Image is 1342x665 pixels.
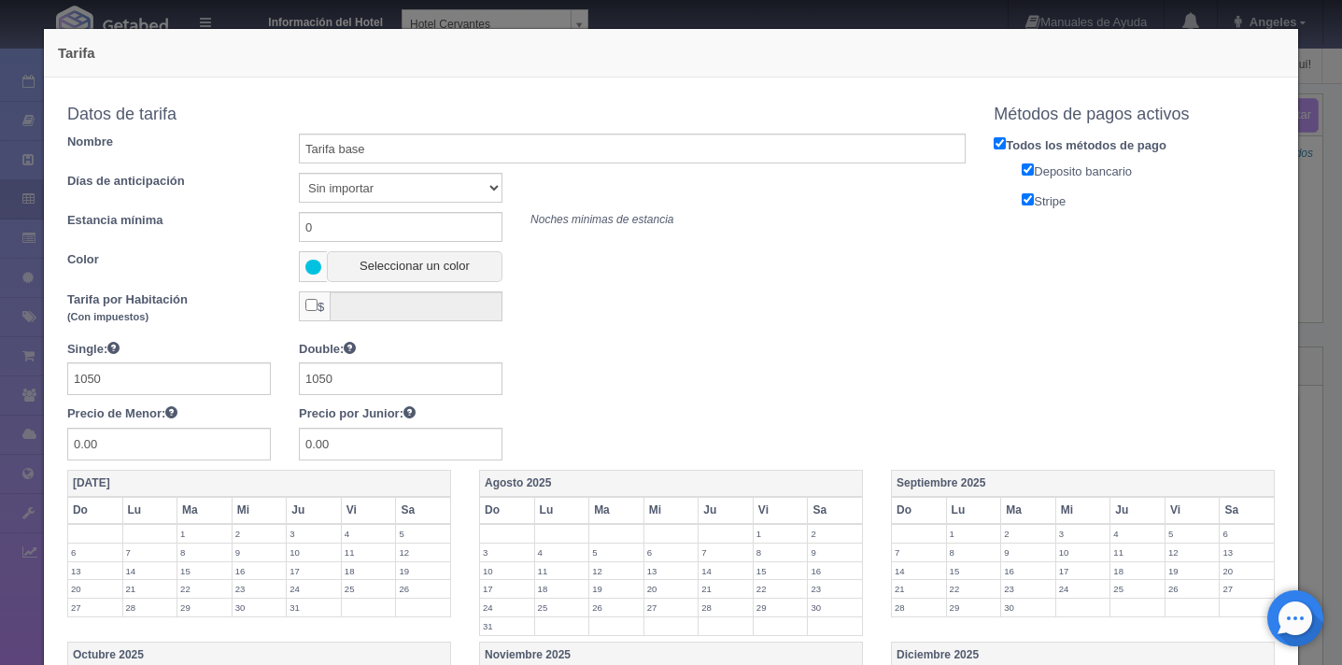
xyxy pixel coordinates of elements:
[1110,562,1165,580] label: 18
[1056,525,1110,543] label: 3
[299,340,356,359] label: Double:
[233,544,287,561] label: 9
[53,134,285,151] label: Nombre
[644,580,699,598] label: 20
[67,340,120,359] label: Single:
[994,137,1006,149] input: Todos los métodos de pago
[53,251,285,269] label: Color
[753,497,808,524] th: Vi
[534,497,589,524] th: Lu
[396,544,450,561] label: 12
[1001,544,1055,561] label: 9
[299,291,330,321] span: $
[123,562,177,580] label: 14
[342,580,396,598] label: 25
[644,599,699,616] label: 27
[233,599,287,616] label: 30
[342,525,396,543] label: 4
[53,291,285,326] label: Tarifa por Habitación
[299,404,416,423] label: Precio por Junior:
[947,599,1001,616] label: 29
[396,525,450,543] label: 5
[68,544,122,561] label: 6
[892,562,946,580] label: 14
[67,471,450,498] th: [DATE]
[177,562,232,580] label: 15
[123,599,177,616] label: 28
[479,471,862,498] th: Agosto 2025
[808,599,862,616] label: 30
[1165,544,1220,561] label: 12
[947,544,1001,561] label: 8
[67,497,122,524] th: Do
[808,580,862,598] label: 23
[1110,580,1165,598] label: 25
[808,562,862,580] label: 16
[947,580,1001,598] label: 22
[123,580,177,598] label: 21
[1220,580,1274,598] label: 27
[480,617,534,635] label: 31
[643,497,699,524] th: Mi
[58,43,1284,63] h4: Tarifa
[1220,525,1274,543] label: 6
[808,544,862,561] label: 9
[342,544,396,561] label: 11
[1110,497,1165,524] th: Ju
[1165,525,1220,543] label: 5
[1220,497,1275,524] th: Sa
[980,134,1289,155] label: Todos los métodos de pago
[754,599,808,616] label: 29
[1001,562,1055,580] label: 16
[232,497,287,524] th: Mi
[644,544,699,561] label: 6
[699,562,753,580] label: 14
[287,599,341,616] label: 31
[68,599,122,616] label: 27
[1001,497,1056,524] th: Ma
[892,544,946,561] label: 7
[480,544,534,561] label: 3
[1220,562,1274,580] label: 20
[287,497,342,524] th: Ju
[67,106,966,124] h4: Datos de tarifa
[287,562,341,580] label: 17
[754,544,808,561] label: 8
[123,544,177,561] label: 7
[892,580,946,598] label: 21
[1001,580,1055,598] label: 23
[1008,160,1289,181] label: Deposito bancario
[233,525,287,543] label: 2
[67,404,177,423] label: Precio de Menor:
[177,525,232,543] label: 1
[287,580,341,598] label: 24
[699,580,753,598] label: 21
[480,562,534,580] label: 10
[1022,193,1034,205] input: Stripe
[1110,544,1165,561] label: 11
[589,562,643,580] label: 12
[53,173,285,191] label: Días de anticipación
[892,599,946,616] label: 28
[68,562,122,580] label: 13
[947,562,1001,580] label: 15
[177,599,232,616] label: 29
[535,599,589,616] label: 25
[1001,525,1055,543] label: 2
[699,544,753,561] label: 7
[754,580,808,598] label: 22
[1165,562,1220,580] label: 19
[946,497,1001,524] th: Lu
[699,599,753,616] label: 28
[535,580,589,598] label: 18
[1110,525,1165,543] label: 4
[480,599,534,616] label: 24
[1056,580,1110,598] label: 24
[287,525,341,543] label: 3
[994,106,1275,124] h4: Métodos de pagos activos
[535,544,589,561] label: 4
[754,562,808,580] label: 15
[589,544,643,561] label: 5
[53,212,285,230] label: Estancia mínima
[1022,163,1034,176] input: Deposito bancario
